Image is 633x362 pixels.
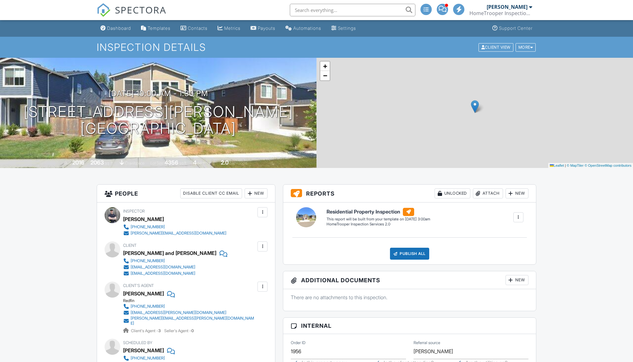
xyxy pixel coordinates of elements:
a: [PERSON_NAME] [123,289,164,298]
a: Contacts [178,23,210,34]
span: bedrooms [197,161,215,165]
div: Disable Client CC Email [180,188,242,198]
img: Marker [471,100,479,113]
span: sq. ft. [105,161,114,165]
div: Support Center [499,25,533,31]
img: The Best Home Inspection Software - Spectora [97,3,111,17]
span: Built [64,161,71,165]
div: Unlocked [435,188,470,198]
div: [PERSON_NAME] [487,4,527,10]
div: Payouts [258,25,275,31]
h1: [STREET_ADDRESS][PERSON_NAME] [GEOGRAPHIC_DATA] [24,104,293,137]
div: [PERSON_NAME][EMAIL_ADDRESS][DOMAIN_NAME] [131,231,226,236]
a: [EMAIL_ADDRESS][PERSON_NAME][DOMAIN_NAME] [123,310,256,316]
div: [PHONE_NUMBER] [131,356,165,361]
a: [PHONE_NUMBER] [123,303,256,310]
a: Payouts [248,23,278,34]
strong: 3 [158,328,161,333]
div: [EMAIL_ADDRESS][PERSON_NAME][DOMAIN_NAME] [131,310,226,315]
a: Templates [138,23,173,34]
span: + [323,62,327,70]
span: sq.ft. [179,161,187,165]
span: crawlspace [125,161,144,165]
a: © MapTiler [567,164,584,167]
a: SPECTORA [97,8,166,22]
span: Seller's Agent - [164,328,194,333]
a: Zoom out [320,71,330,80]
span: SPECTORA [115,3,166,16]
div: Publish All [390,248,429,260]
a: Metrics [215,23,243,34]
label: Referral source [414,340,440,346]
span: bathrooms [230,161,247,165]
span: Inspector [123,209,145,213]
a: Zoom in [320,62,330,71]
div: [EMAIL_ADDRESS][DOMAIN_NAME] [131,271,195,276]
div: 4356 [165,159,178,166]
h3: People [97,185,275,203]
div: HomeTrooper Inspection Services 2.0 [327,222,430,227]
div: More [516,43,536,51]
div: Metrics [224,25,241,31]
a: Settings [329,23,359,34]
span: Client's Agent [123,283,154,288]
a: Leaflet [550,164,564,167]
div: Client View [479,43,513,51]
a: Automations (Advanced) [283,23,324,34]
div: 2016 [72,159,84,166]
div: Redfin [123,298,261,303]
div: New [245,188,268,198]
h3: [DATE] 10:00 am - 1:30 pm [109,89,208,98]
div: This report will be built from your template on [DATE] 3:00am [327,217,430,222]
div: [EMAIL_ADDRESS][DOMAIN_NAME] [131,265,195,270]
div: [PERSON_NAME] and [PERSON_NAME] [123,248,216,258]
p: There are no attachments to this inspection. [291,294,528,301]
a: [EMAIL_ADDRESS][DOMAIN_NAME] [123,270,222,277]
a: [PHONE_NUMBER] [123,355,226,361]
div: Contacts [188,25,208,31]
a: [PHONE_NUMBER] [123,258,222,264]
a: [PERSON_NAME][EMAIL_ADDRESS][DOMAIN_NAME] [123,230,226,236]
div: New [506,275,528,285]
div: 2.0 [221,159,229,166]
div: HomeTrooper Inspection Services [469,10,532,16]
a: [EMAIL_ADDRESS][DOMAIN_NAME] [123,264,222,270]
span: Client [123,243,137,248]
span: − [323,72,327,79]
div: Attach [473,188,503,198]
span: Lot Size [150,161,164,165]
div: 2063 [90,159,104,166]
a: © OpenStreetMap contributors [585,164,631,167]
a: Dashboard [98,23,133,34]
span: Client's Agent - [131,328,162,333]
div: [PERSON_NAME] [123,346,164,355]
div: Templates [148,25,170,31]
h3: Reports [283,185,536,203]
div: New [506,188,528,198]
a: Support Center [490,23,535,34]
label: Order ID [291,340,306,346]
div: Settings [338,25,356,31]
div: [PERSON_NAME] [123,214,164,224]
div: [PHONE_NUMBER] [131,224,165,230]
h3: Internal [283,318,536,334]
div: Dashboard [107,25,131,31]
div: [PERSON_NAME][EMAIL_ADDRESS][PERSON_NAME][DOMAIN_NAME] [131,316,256,326]
div: [PHONE_NUMBER] [131,258,165,263]
a: Client View [478,45,515,49]
h3: Additional Documents [283,271,536,289]
div: Automations [293,25,321,31]
h6: Residential Property Inspection [327,208,430,216]
input: Search everything... [290,4,415,16]
div: 4 [193,159,197,166]
strong: 0 [191,328,194,333]
span: Scheduled By [123,340,152,345]
a: [PERSON_NAME][EMAIL_ADDRESS][PERSON_NAME][DOMAIN_NAME] [123,316,256,326]
h1: Inspection Details [97,42,536,53]
span: | [565,164,566,167]
a: [PHONE_NUMBER] [123,224,226,230]
div: [PHONE_NUMBER] [131,304,165,309]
